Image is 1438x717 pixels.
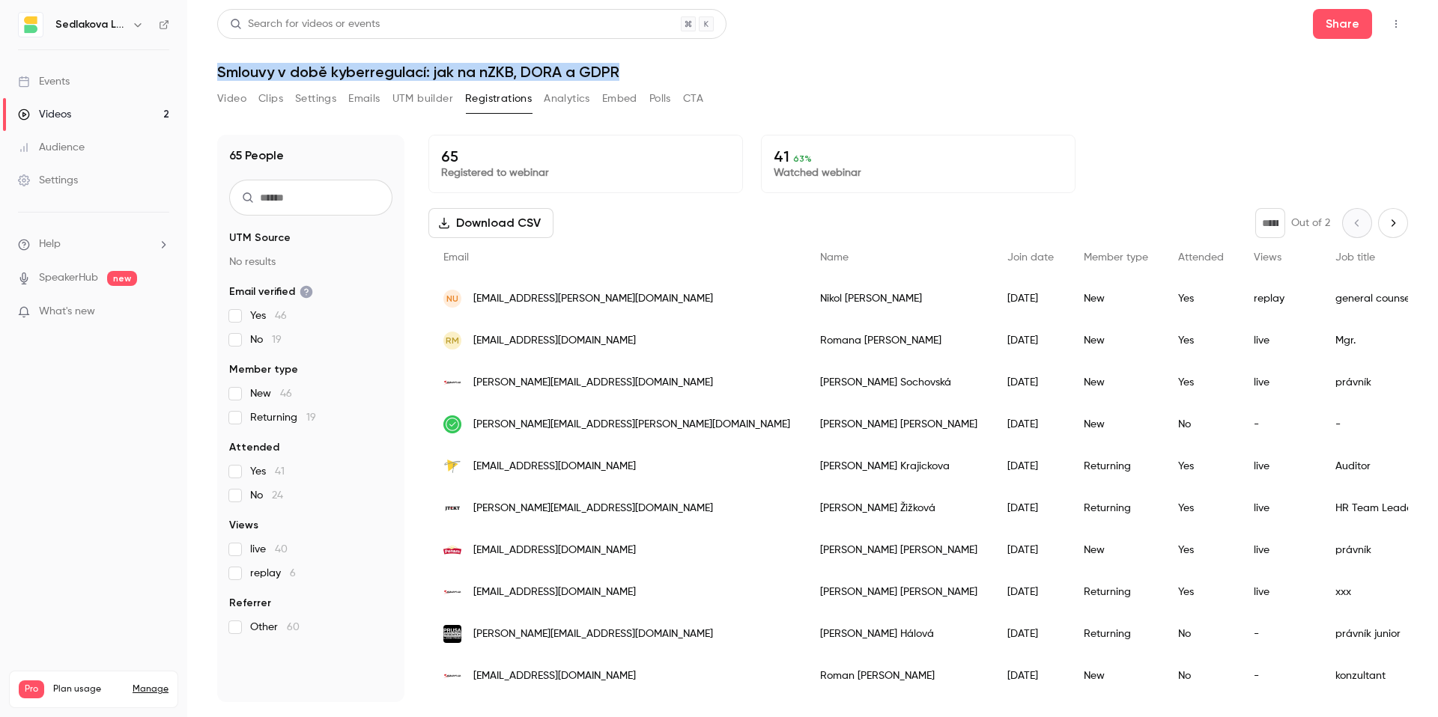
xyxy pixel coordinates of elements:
[272,490,283,501] span: 24
[133,683,169,695] a: Manage
[250,410,316,425] span: Returning
[465,87,532,111] button: Registrations
[1239,403,1320,445] div: -
[229,147,284,165] h1: 65 People
[446,292,458,305] span: NU
[1069,613,1163,655] div: Returning
[287,622,300,632] span: 60
[229,596,271,611] span: Referrer
[1084,252,1148,263] span: Member type
[250,566,296,581] span: replay
[683,87,703,111] button: CTA
[805,655,992,697] div: Roman [PERSON_NAME]
[250,386,292,401] span: New
[18,140,85,155] div: Audience
[250,620,300,635] span: Other
[1239,278,1320,320] div: replay
[348,87,380,111] button: Emails
[805,613,992,655] div: [PERSON_NAME] Hálová
[39,270,98,286] a: SpeakerHub
[992,278,1069,320] div: [DATE]
[250,308,287,323] span: Yes
[443,499,461,517] img: jtekt.eu
[280,388,292,399] span: 46
[992,361,1069,403] div: [DATE]
[774,147,1063,165] p: 41
[1239,571,1320,613] div: live
[473,417,790,433] span: [PERSON_NAME][EMAIL_ADDRESS][PERSON_NAME][DOMAIN_NAME]
[229,518,258,533] span: Views
[55,17,126,32] h6: Sedlakova Legal
[18,237,169,252] li: help-dropdown-opener
[230,16,380,32] div: Search for videos or events
[275,544,288,555] span: 40
[1178,252,1224,263] span: Attended
[39,237,61,252] span: Help
[1069,487,1163,529] div: Returning
[1069,529,1163,571] div: New
[1069,571,1163,613] div: Returning
[1069,278,1163,320] div: New
[1163,613,1239,655] div: No
[1291,216,1330,231] p: Out of 2
[250,332,282,347] span: No
[1163,487,1239,529] div: Yes
[1335,252,1375,263] span: Job title
[1163,445,1239,487] div: Yes
[992,655,1069,697] div: [DATE]
[53,683,124,695] span: Plan usage
[443,583,461,601] img: post.cz
[805,487,992,529] div: [PERSON_NAME] Žižková
[992,320,1069,361] div: [DATE]
[473,333,636,349] span: [EMAIL_ADDRESS][DOMAIN_NAME]
[1239,487,1320,529] div: live
[992,445,1069,487] div: [DATE]
[18,74,70,89] div: Events
[275,311,287,321] span: 46
[992,613,1069,655] div: [DATE]
[649,87,671,111] button: Polls
[1069,445,1163,487] div: Returning
[1163,529,1239,571] div: Yes
[392,87,453,111] button: UTM builder
[1239,613,1320,655] div: -
[217,87,246,111] button: Video
[805,445,992,487] div: [PERSON_NAME] Krajickova
[805,278,992,320] div: Nikol [PERSON_NAME]
[441,147,730,165] p: 65
[229,284,313,299] span: Email verified
[473,668,636,684] span: [EMAIL_ADDRESS][DOMAIN_NAME]
[805,571,992,613] div: [PERSON_NAME] [PERSON_NAME]
[1069,320,1163,361] div: New
[250,542,288,557] span: live
[1069,655,1163,697] div: New
[295,87,336,111] button: Settings
[229,231,291,245] span: UTM Source
[1007,252,1054,263] span: Join date
[1313,9,1372,39] button: Share
[1239,529,1320,571] div: live
[446,334,459,347] span: RM
[1239,655,1320,697] div: -
[473,626,713,642] span: [PERSON_NAME][EMAIL_ADDRESS][DOMAIN_NAME]
[805,320,992,361] div: Romana [PERSON_NAME]
[473,291,713,307] span: [EMAIL_ADDRESS][PERSON_NAME][DOMAIN_NAME]
[443,373,461,391] img: firma.seznam.cz
[258,87,283,111] button: Clips
[19,680,44,698] span: Pro
[39,304,95,320] span: What's new
[229,231,392,635] section: facet-groups
[992,571,1069,613] div: [DATE]
[443,457,461,475] img: actinet.cz
[443,415,461,433] img: guardians.cz
[992,529,1069,571] div: [DATE]
[1163,320,1239,361] div: Yes
[250,464,285,479] span: Yes
[290,568,296,579] span: 6
[992,487,1069,529] div: [DATE]
[1163,655,1239,697] div: No
[473,543,636,558] span: [EMAIL_ADDRESS][DOMAIN_NAME]
[1254,252,1281,263] span: Views
[544,87,590,111] button: Analytics
[151,305,169,319] iframe: Noticeable Trigger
